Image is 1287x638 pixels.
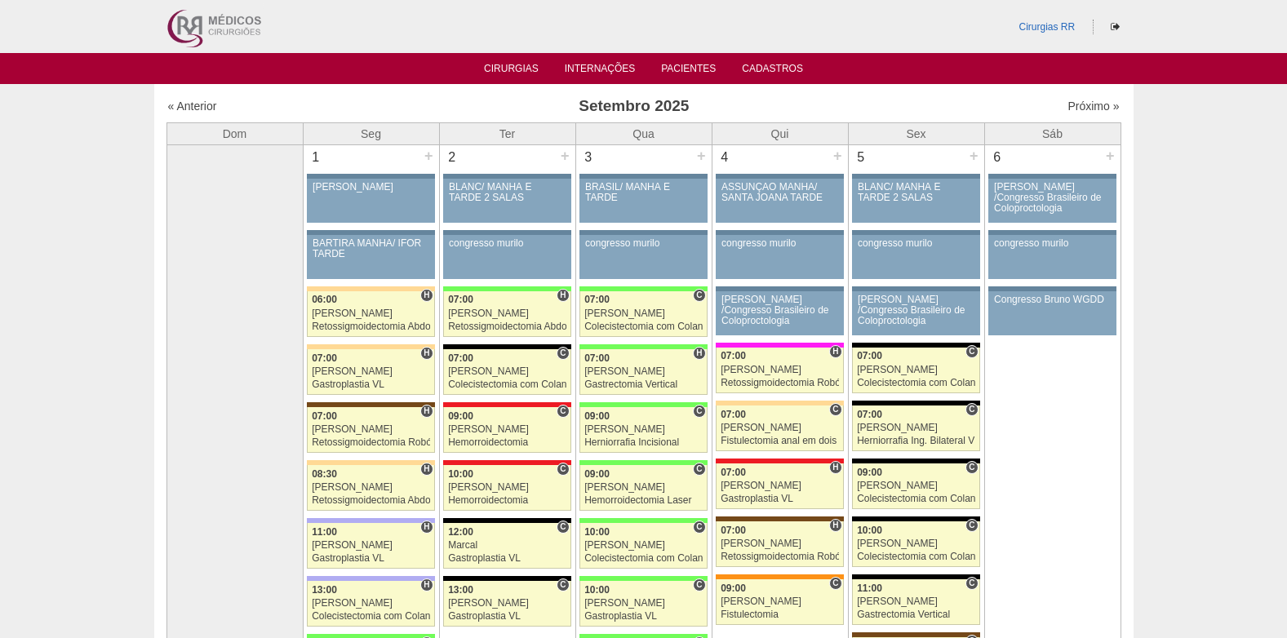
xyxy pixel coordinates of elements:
[304,145,329,170] div: 1
[312,468,337,480] span: 08:30
[312,598,430,609] div: [PERSON_NAME]
[168,100,217,113] a: « Anterior
[721,596,839,607] div: [PERSON_NAME]
[852,574,979,579] div: Key: Blanc
[443,174,570,179] div: Key: Aviso
[988,291,1116,335] a: Congresso Bruno WGDD
[307,179,434,223] a: [PERSON_NAME]
[693,347,705,360] span: Hospital
[307,349,434,395] a: H 07:00 [PERSON_NAME] Gastroplastia VL
[852,230,979,235] div: Key: Aviso
[579,402,707,407] div: Key: Brasil
[579,291,707,337] a: C 07:00 [PERSON_NAME] Colecistectomia com Colangiografia VL
[448,611,566,622] div: Gastroplastia VL
[693,289,705,302] span: Consultório
[307,460,434,465] div: Key: Bartira
[721,409,746,420] span: 07:00
[448,424,566,435] div: [PERSON_NAME]
[965,519,978,532] span: Consultório
[420,521,433,534] span: Hospital
[857,552,975,562] div: Colecistectomia com Colangiografia VL
[307,518,434,523] div: Key: Christóvão da Gama
[716,286,843,291] div: Key: Aviso
[829,461,841,474] span: Hospital
[312,482,430,493] div: [PERSON_NAME]
[307,286,434,291] div: Key: Bartira
[166,122,303,144] th: Dom
[312,540,430,551] div: [PERSON_NAME]
[443,460,570,465] div: Key: Assunção
[852,179,979,223] a: BLANC/ MANHÃ E TARDE 2 SALAS
[857,596,975,607] div: [PERSON_NAME]
[443,230,570,235] div: Key: Aviso
[448,526,473,538] span: 12:00
[1019,21,1075,33] a: Cirurgias RR
[716,516,843,521] div: Key: Santa Joana
[1067,100,1119,113] a: Próximo »
[988,174,1116,179] div: Key: Aviso
[584,424,703,435] div: [PERSON_NAME]
[443,344,570,349] div: Key: Blanc
[312,526,337,538] span: 11:00
[443,291,570,337] a: H 07:00 [PERSON_NAME] Retossigmoidectomia Abdominal VL
[448,410,473,422] span: 09:00
[584,495,703,506] div: Hemorroidectomia Laser
[852,579,979,625] a: C 11:00 [PERSON_NAME] Gastrectomia Vertical
[721,609,839,620] div: Fistulectomia
[721,295,838,327] div: [PERSON_NAME] /Congresso Brasileiro de Coloproctologia
[448,584,473,596] span: 13:00
[693,463,705,476] span: Consultório
[557,405,569,418] span: Consultório
[448,352,473,364] span: 07:00
[716,343,843,348] div: Key: Pro Matre
[858,182,974,203] div: BLANC/ MANHÃ E TARDE 2 SALAS
[312,294,337,305] span: 06:00
[721,436,839,446] div: Fistulectomia anal em dois tempos
[312,321,430,332] div: Retossigmoidectomia Abdominal VL
[848,122,984,144] th: Sex
[307,291,434,337] a: H 06:00 [PERSON_NAME] Retossigmoidectomia Abdominal VL
[448,540,566,551] div: Marcal
[303,122,439,144] th: Seg
[852,516,979,521] div: Key: Blanc
[448,379,566,390] div: Colecistectomia com Colangiografia VL
[584,437,703,448] div: Herniorrafia Incisional
[558,145,572,166] div: +
[443,179,570,223] a: BLANC/ MANHÃ E TARDE 2 SALAS
[721,238,838,249] div: congresso murilo
[721,583,746,594] span: 09:00
[579,344,707,349] div: Key: Brasil
[852,463,979,509] a: C 09:00 [PERSON_NAME] Colecistectomia com Colangiografia VL
[858,238,974,249] div: congresso murilo
[988,230,1116,235] div: Key: Aviso
[849,145,874,170] div: 5
[443,407,570,453] a: C 09:00 [PERSON_NAME] Hemorroidectomia
[965,345,978,358] span: Consultório
[579,235,707,279] a: congresso murilo
[721,552,839,562] div: Retossigmoidectomia Robótica
[307,402,434,407] div: Key: Santa Joana
[829,519,841,532] span: Hospital
[857,494,975,504] div: Colecistectomia com Colangiografia VL
[852,291,979,335] a: [PERSON_NAME] /Congresso Brasileiro de Coloproctologia
[557,578,569,591] span: Consultório
[712,145,738,170] div: 4
[965,403,978,416] span: Consultório
[579,286,707,291] div: Key: Brasil
[584,308,703,319] div: [PERSON_NAME]
[721,378,839,388] div: Retossigmoidectomia Robótica
[312,366,430,377] div: [PERSON_NAME]
[716,521,843,567] a: H 07:00 [PERSON_NAME] Retossigmoidectomia Robótica
[716,179,843,223] a: ASSUNÇÃO MANHÃ/ SANTA JOANA TARDE
[852,401,979,405] div: Key: Blanc
[852,632,979,637] div: Key: Santa Joana
[584,540,703,551] div: [PERSON_NAME]
[440,145,465,170] div: 2
[448,437,566,448] div: Hemorroidectomia
[857,481,975,491] div: [PERSON_NAME]
[448,598,566,609] div: [PERSON_NAME]
[579,179,707,223] a: BRASIL/ MANHÃ E TARDE
[1111,22,1120,32] i: Sair
[829,577,841,590] span: Consultório
[857,583,882,594] span: 11:00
